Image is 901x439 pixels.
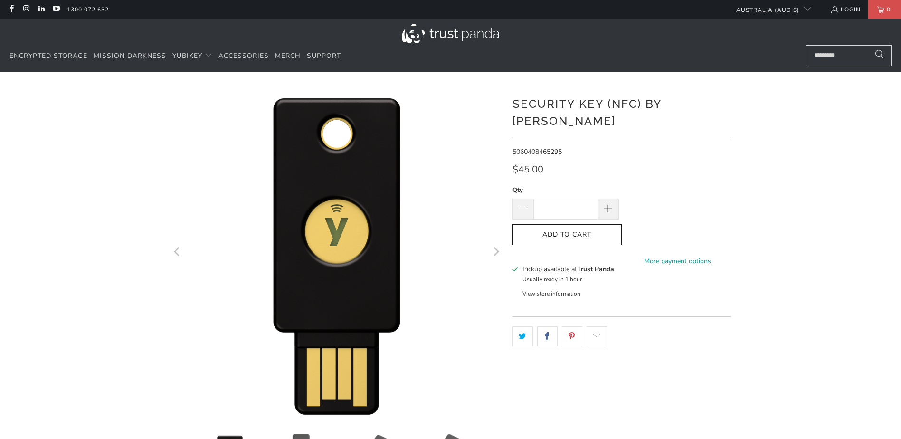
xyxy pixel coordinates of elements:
input: Search... [806,45,892,66]
span: Mission Darkness [94,51,166,60]
a: Share this on Twitter [512,326,533,346]
span: Accessories [218,51,269,60]
button: Next [488,86,503,419]
span: Support [307,51,341,60]
span: Add to Cart [522,231,612,239]
a: Trust Panda Australia on Facebook [7,6,15,13]
a: More payment options [625,256,731,267]
a: Trust Panda Australia on LinkedIn [37,6,45,13]
button: View store information [522,290,580,297]
a: Email this to a friend [587,326,607,346]
label: Qty [512,185,619,195]
a: Encrypted Storage [9,45,87,67]
a: Security Key (NFC) by Yubico - Trust Panda [171,86,503,419]
a: Support [307,45,341,67]
h1: Security Key (NFC) by [PERSON_NAME] [512,94,731,130]
a: Trust Panda Australia on Instagram [22,6,30,13]
span: Merch [275,51,301,60]
span: 5060408465295 [512,147,562,156]
button: Add to Cart [512,224,622,246]
a: 1300 072 632 [67,4,109,15]
a: Share this on Pinterest [562,326,582,346]
b: Trust Panda [577,265,614,274]
img: Trust Panda Australia [402,24,499,43]
a: Trust Panda Australia on YouTube [52,6,60,13]
nav: Translation missing: en.navigation.header.main_nav [9,45,341,67]
a: Login [830,4,861,15]
span: Encrypted Storage [9,51,87,60]
small: Usually ready in 1 hour [522,276,582,283]
a: Accessories [218,45,269,67]
button: Previous [170,86,185,419]
summary: YubiKey [172,45,212,67]
span: YubiKey [172,51,202,60]
a: Share this on Facebook [537,326,558,346]
span: $45.00 [512,163,543,176]
h3: Pickup available at [522,264,614,274]
button: Search [868,45,892,66]
a: Merch [275,45,301,67]
a: Mission Darkness [94,45,166,67]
